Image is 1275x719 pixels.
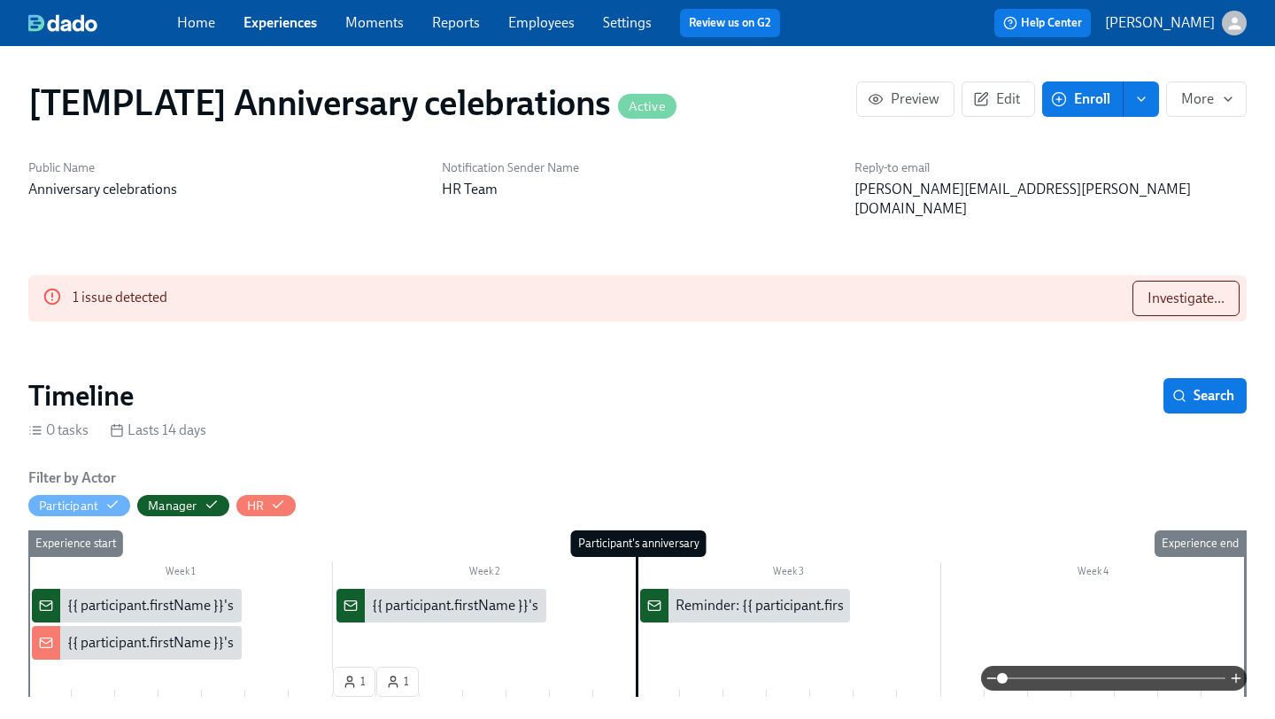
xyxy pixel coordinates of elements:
button: enroll [1124,81,1159,117]
div: Week 2 [333,562,637,585]
div: Hide Participant [39,498,98,514]
div: Reminder: {{ participant.firstName }}'s anniversary is [DATE] [676,596,1039,615]
div: Week 1 [28,562,333,585]
a: Reports [432,14,480,31]
div: 0 tasks [28,421,89,440]
div: Participant's anniversary [571,530,707,557]
div: {{ participant.firstName }}'s {{ participant.calculatedFields.anniversary.count | ordinal }} work... [32,626,242,660]
h2: Timeline [28,378,134,414]
div: {{ participant.firstName }}'s {{ participant.calculatedFields.anniversary.count | ordinal }} work... [32,589,242,622]
button: More [1166,81,1247,117]
button: Review us on G2 [680,9,780,37]
h6: Filter by Actor [28,468,116,488]
img: dado [28,14,97,32]
a: Home [177,14,215,31]
div: Lasts 14 days [110,421,206,440]
p: Anniversary celebrations [28,180,421,199]
h1: [TEMPLATE] Anniversary celebrations [28,81,676,124]
span: Search [1176,387,1234,405]
h6: Notification Sender Name [442,159,834,176]
button: Investigate... [1132,281,1240,316]
span: Enroll [1055,90,1110,108]
span: Edit [977,90,1020,108]
button: Help Center [994,9,1091,37]
span: Preview [871,90,939,108]
button: Search [1163,378,1247,414]
p: [PERSON_NAME][EMAIL_ADDRESS][PERSON_NAME][DOMAIN_NAME] [854,180,1247,219]
div: {{ participant.firstName }}'s {{ participant.calculatedFields.anniversary.count | ordinal }} work... [67,596,1052,615]
a: Review us on G2 [689,14,771,32]
h6: Reply-to email [854,159,1247,176]
button: Participant [28,495,130,516]
div: Hide HR [247,498,264,514]
a: Experiences [243,14,317,31]
div: Experience start [28,530,123,557]
a: Moments [345,14,404,31]
a: Employees [508,14,575,31]
div: Hide Manager [148,498,197,514]
button: Enroll [1042,81,1124,117]
button: [PERSON_NAME] [1105,11,1247,35]
span: Active [618,100,676,113]
div: Experience end [1155,530,1246,557]
div: Reminder: {{ participant.firstName }}'s anniversary is [DATE] [640,589,850,622]
button: Manager [137,495,228,516]
button: Preview [856,81,954,117]
a: Settings [603,14,652,31]
div: {{ participant.firstName }}'s {{ participant.calculatedFields.anniversary.count | ordinal }} work... [336,589,546,622]
button: HR [236,495,296,516]
div: Week 4 [941,562,1246,585]
div: Week 3 [637,562,941,585]
h6: Public Name [28,159,421,176]
p: [PERSON_NAME] [1105,13,1215,33]
span: More [1181,90,1232,108]
a: dado [28,14,177,32]
span: Investigate... [1147,290,1225,307]
span: Help Center [1003,14,1082,32]
div: 1 issue detected [73,281,167,316]
button: Edit [962,81,1035,117]
div: {{ participant.firstName }}'s {{ participant.calculatedFields.anniversary.count | ordinal }} work... [67,633,1052,653]
p: HR Team [442,180,834,199]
